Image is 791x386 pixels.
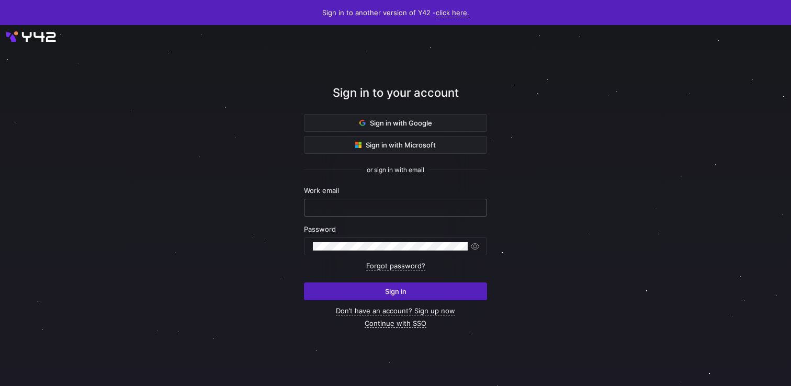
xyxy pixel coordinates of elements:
[359,119,432,127] span: Sign in with Google
[304,114,487,132] button: Sign in with Google
[365,319,426,328] a: Continue with SSO
[355,141,436,149] span: Sign in with Microsoft
[304,186,339,195] span: Work email
[366,262,425,270] a: Forgot password?
[304,84,487,114] div: Sign in to your account
[367,166,424,174] span: or sign in with email
[436,8,469,17] a: click here.
[304,225,336,233] span: Password
[385,287,406,296] span: Sign in
[336,306,455,315] a: Don’t have an account? Sign up now
[304,136,487,154] button: Sign in with Microsoft
[304,282,487,300] button: Sign in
